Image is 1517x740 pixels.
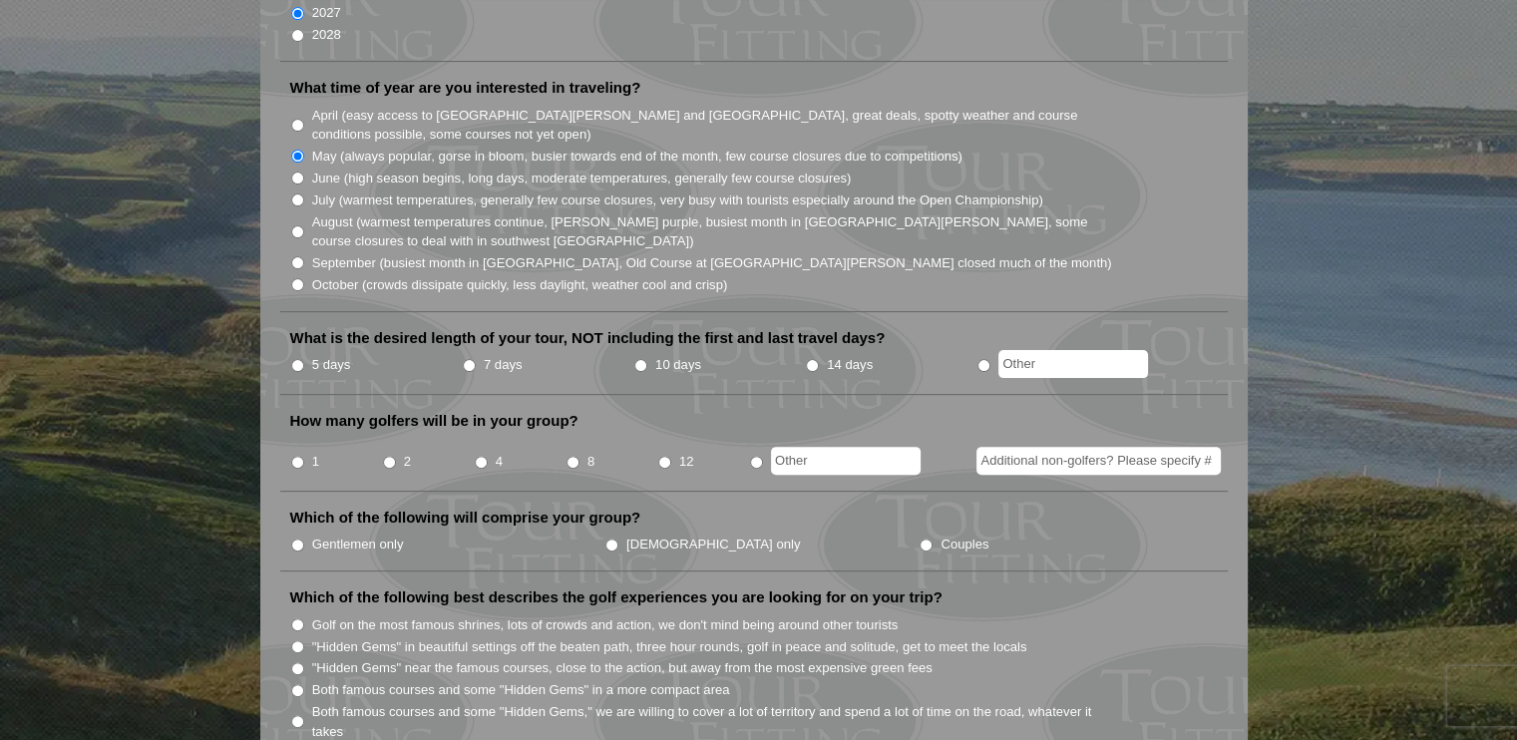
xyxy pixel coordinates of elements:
label: 2 [404,452,411,472]
label: June (high season begins, long days, moderate temperatures, generally few course closures) [312,169,852,188]
label: "Hidden Gems" near the famous courses, close to the action, but away from the most expensive gree... [312,658,933,678]
input: Other [771,447,921,475]
label: August (warmest temperatures continue, [PERSON_NAME] purple, busiest month in [GEOGRAPHIC_DATA][P... [312,212,1114,251]
label: What time of year are you interested in traveling? [290,78,641,98]
label: 1 [312,452,319,472]
label: Gentlemen only [312,535,404,555]
label: 12 [679,452,694,472]
label: Golf on the most famous shrines, lots of crowds and action, we don't mind being around other tour... [312,615,899,635]
label: July (warmest temperatures, generally few course closures, very busy with tourists especially aro... [312,190,1043,210]
label: Which of the following best describes the golf experiences you are looking for on your trip? [290,587,943,607]
label: 7 days [484,355,523,375]
label: 10 days [655,355,701,375]
label: 2028 [312,25,341,45]
label: 2027 [312,3,341,23]
label: September (busiest month in [GEOGRAPHIC_DATA], Old Course at [GEOGRAPHIC_DATA][PERSON_NAME] close... [312,253,1112,273]
label: May (always popular, gorse in bloom, busier towards end of the month, few course closures due to ... [312,147,962,167]
label: Which of the following will comprise your group? [290,508,641,528]
label: [DEMOGRAPHIC_DATA] only [626,535,800,555]
label: 5 days [312,355,351,375]
label: "Hidden Gems" in beautiful settings off the beaten path, three hour rounds, golf in peace and sol... [312,637,1027,657]
label: What is the desired length of your tour, NOT including the first and last travel days? [290,328,886,348]
label: 8 [587,452,594,472]
input: Other [998,350,1148,378]
label: Both famous courses and some "Hidden Gems" in a more compact area [312,680,730,700]
label: 14 days [827,355,873,375]
label: How many golfers will be in your group? [290,411,578,431]
label: Couples [941,535,988,555]
label: April (easy access to [GEOGRAPHIC_DATA][PERSON_NAME] and [GEOGRAPHIC_DATA], great deals, spotty w... [312,106,1114,145]
input: Additional non-golfers? Please specify # [976,447,1221,475]
label: 4 [496,452,503,472]
label: October (crowds dissipate quickly, less daylight, weather cool and crisp) [312,275,728,295]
